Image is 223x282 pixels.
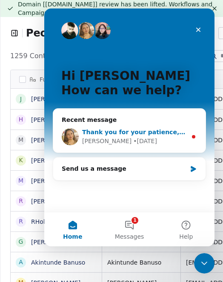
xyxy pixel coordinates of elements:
button: Help [114,204,170,238]
div: • [DATE] [89,128,113,137]
a: [PERSON_NAME] [31,96,80,102]
p: Hi [PERSON_NAME] [17,60,153,75]
div: Recent message [17,107,153,116]
div: Recent messageProfile image for HarinderThank you for your patience, [PERSON_NAME]! Your domain h... [9,100,162,144]
div: R [19,217,23,226]
img: Profile image for Mrinal [49,14,66,31]
span: Domain [[DOMAIN_NAME]] review has been lifted. Workflows and Campaigns will be sent at usual rate. [18,1,212,16]
img: Profile image for Harinder [17,120,34,137]
a: [PERSON_NAME] [31,137,80,144]
div: Profile image for HarinderThank you for your patience, [PERSON_NAME]! Your domain has been remove... [9,113,161,144]
span: Akintunde Banuso [107,258,175,267]
span: Messages [71,225,100,231]
div: G [19,237,23,246]
a: Akintunde Banuso [31,259,85,266]
iframe: Intercom live chat [194,253,214,274]
div: K [19,156,23,165]
div: H [19,115,23,124]
span: 1259 Contacts [10,51,60,61]
a: [PERSON_NAME] [31,157,80,164]
span: Home [19,225,38,231]
div: Send us a message [17,156,142,165]
div: M [18,176,23,185]
div: M [18,135,23,144]
span: Full Name [40,75,69,84]
a: [PERSON_NAME] [31,178,80,184]
div: A [19,258,23,267]
a: [PERSON_NAME] [31,198,80,205]
div: r [19,197,23,206]
iframe: Intercom live chat [44,8,214,246]
span: People [26,27,65,39]
a: [PERSON_NAME] [31,239,80,245]
p: How can we help? [17,75,153,89]
button: Messages [57,204,113,238]
a: RHolloway [31,218,62,225]
div: J [20,95,22,104]
div: Close [146,14,162,29]
a: [PERSON_NAME] [31,116,80,123]
span: Help [135,225,149,231]
div: [PERSON_NAME] [38,128,87,137]
div: Send us a message [9,149,162,172]
div: Full Name [11,70,102,88]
